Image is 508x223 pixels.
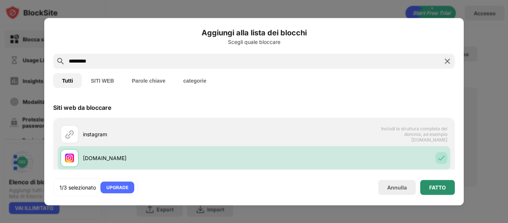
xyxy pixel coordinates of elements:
[106,184,128,191] div: UPGRADE
[443,57,452,66] img: search-close
[371,126,447,143] span: Includi la struttura completa del dominio, ad esempio [DOMAIN_NAME]
[83,130,254,138] div: instagram
[174,73,215,88] button: categorie
[53,103,112,111] div: Siti web da bloccare
[53,73,82,88] button: Tutti
[53,27,455,38] h6: Aggiungi alla lista dei blocchi
[56,57,65,66] img: search.svg
[65,130,74,138] img: url.svg
[53,39,455,45] div: Scegli quale bloccare
[65,153,74,162] img: favicons
[123,73,174,88] button: Parole chiave
[82,73,123,88] button: SITI WEB
[83,154,254,162] div: [DOMAIN_NAME]
[429,184,446,190] div: FATTO
[387,184,407,191] div: Annulla
[60,184,96,191] div: 1/3 selezionato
